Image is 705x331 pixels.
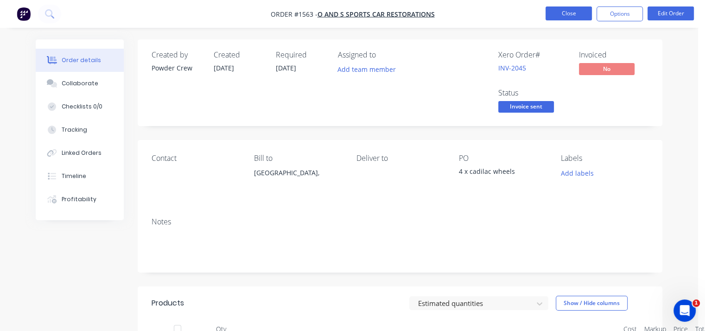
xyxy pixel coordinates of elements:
div: PO [458,154,546,163]
button: Show / Hide columns [556,296,628,311]
div: Created [214,51,265,59]
div: [GEOGRAPHIC_DATA], [254,166,342,179]
div: Assigned to [338,51,431,59]
div: [GEOGRAPHIC_DATA], [254,166,342,196]
img: Factory [17,7,31,21]
div: Collaborate [62,79,98,88]
div: Notes [152,217,648,226]
span: [DATE] [276,64,296,72]
button: Linked Orders [36,141,124,165]
button: Options [597,6,643,21]
button: Order details [36,49,124,72]
div: Invoiced [579,51,648,59]
button: Collaborate [36,72,124,95]
div: Required [276,51,327,59]
button: Close [546,6,592,20]
div: Xero Order # [498,51,568,59]
a: INV-2045 [498,64,526,72]
div: Labels [561,154,648,163]
div: Profitability [62,195,96,204]
button: Profitability [36,188,124,211]
div: 4 x cadilac wheels [458,166,546,179]
div: Order details [62,56,101,64]
button: Checklists 0/0 [36,95,124,118]
div: Timeline [62,172,86,180]
button: Add labels [556,166,598,179]
span: Invoice sent [498,101,554,113]
div: Checklists 0/0 [62,102,102,111]
div: Products [152,298,184,309]
div: Status [498,89,568,97]
span: Order #1563 - [271,10,318,19]
button: Add team member [338,63,401,76]
div: Created by [152,51,203,59]
button: Timeline [36,165,124,188]
div: Contact [152,154,239,163]
a: O and S sports car restorations [318,10,435,19]
div: Deliver to [356,154,444,163]
span: 1 [692,299,700,307]
span: [DATE] [214,64,234,72]
iframe: Intercom live chat [673,299,696,322]
div: Powder Crew [152,63,203,73]
button: Invoice sent [498,101,554,115]
span: No [579,63,635,75]
div: Linked Orders [62,149,102,157]
button: Tracking [36,118,124,141]
button: Add team member [333,63,401,76]
button: Edit Order [648,6,694,20]
div: Bill to [254,154,342,163]
div: Tracking [62,126,87,134]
